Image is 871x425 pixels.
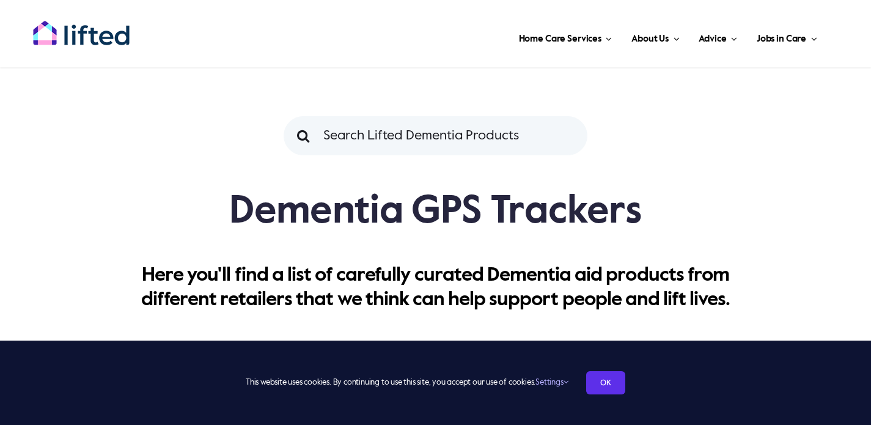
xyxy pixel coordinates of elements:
[757,29,806,49] span: Jobs in Care
[515,18,616,55] a: Home Care Services
[32,187,839,236] h1: Dementia GPS Trackers
[628,18,683,55] a: About Us
[699,29,726,49] span: Advice
[284,116,587,155] input: Search Lifted Dementia Products
[116,263,755,312] p: Here you'll find a list of carefully curated Dementia aid products from different retailers that ...
[586,371,625,394] a: OK
[753,18,821,55] a: Jobs in Care
[169,18,821,55] nav: Main Menu
[246,373,568,393] span: This website uses cookies. By continuing to use this site, you accept our use of cookies.
[284,116,323,155] input: Search
[32,20,130,32] a: lifted-logo
[695,18,740,55] a: Advice
[631,29,669,49] span: About Us
[519,29,601,49] span: Home Care Services
[535,379,568,386] a: Settings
